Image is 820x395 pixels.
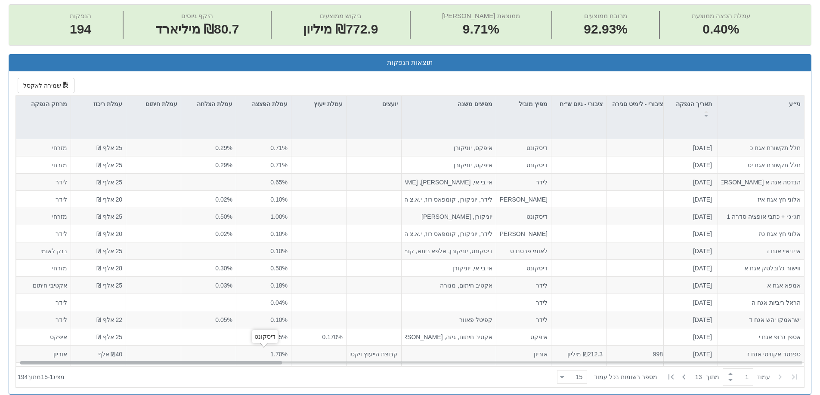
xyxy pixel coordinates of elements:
[693,178,712,185] font: [DATE]
[50,333,67,340] font: איפקס
[693,161,712,168] font: [DATE]
[536,282,548,288] font: לידר
[714,178,801,185] font: [PERSON_NAME] הנדסה אגה א
[759,333,801,340] font: אספן גרופ אגח י
[270,264,288,271] font: 0.50%
[536,178,548,185] font: לידר
[752,299,801,306] font: הראל ריביות אגח ה
[215,264,232,271] font: 0.30%
[96,316,122,323] font: 22 אלף ₪
[270,316,288,323] font: 0.10%
[70,12,91,19] font: הנפקות
[459,316,492,323] font: קפיטל פאוור
[693,247,712,254] font: [DATE]
[567,350,603,357] font: ₪212.3 מיליון
[48,374,50,380] font: -
[748,161,801,168] font: חלל תקשורת אגח יט
[333,196,492,202] font: [PERSON_NAME], לידר, יוניקורן, קומפאס רוז, י.א.צ השקעות
[98,350,122,357] font: ₪40 אלף
[53,350,67,357] font: אוריון
[498,230,548,237] font: [PERSON_NAME]
[789,101,801,107] font: ני״ע
[759,230,801,237] font: אלוני חץ אגח טז
[322,333,343,340] font: 0.170%
[421,213,492,220] font: יוניקורן, [PERSON_NAME]
[303,22,378,36] font: ₪772.9 מיליון
[96,333,122,340] font: 25 אלף ₪
[454,144,492,151] font: איפקס, יוניקורן
[692,12,750,19] font: עמלת הפצה ממוצעת
[18,78,74,93] button: שמירה לאקסל
[498,196,548,202] font: [PERSON_NAME]
[320,12,362,19] font: ביקוש ממוצעים
[463,22,499,36] font: 9.71%
[747,350,801,357] font: ספנסר אקוויטי אגח ז
[767,282,801,288] font: אמפא אגח א
[215,282,232,288] font: 0.03%
[534,350,548,357] font: אוריון
[145,101,177,107] font: עמלת חיתום
[382,101,398,107] font: יועצים
[270,350,288,357] font: 1.70%
[270,282,288,288] font: 0.18%
[727,213,801,220] font: חג׳ג׳ + כתבי אופציה סדרה 1
[344,350,398,357] font: קבוצת הייעוץ ויקטורי
[454,161,492,168] font: איפקס, יוניקורן
[96,161,122,168] font: 25 אלף ₪
[693,333,712,340] font: [DATE]
[584,12,627,19] font: מרובח ממוצעים
[510,247,548,254] font: לאומי פרטנרס
[693,213,712,220] font: [DATE]
[744,264,801,271] font: ווישור גלובלטק אגח א
[693,264,712,271] font: [DATE]
[28,374,41,380] font: מתוך
[458,101,492,107] font: מפיצים משנה
[270,213,288,220] font: 1.00%
[693,230,712,237] font: [DATE]
[254,333,275,340] font: דיסקונט
[750,144,801,151] font: חלל תקשורת אגח כ
[758,196,801,202] font: אלוני חץ אגח איז
[350,178,492,185] font: אי בי אי, [PERSON_NAME], [PERSON_NAME] קפיטל
[93,101,122,107] font: עמלת ריכוז
[52,213,67,220] font: מזרחי
[52,264,67,271] font: מזרחי
[560,101,603,107] font: ציבורי - גיוס ש״ח
[53,374,65,380] font: מציג
[56,299,67,306] font: לידר
[693,350,712,357] font: [DATE]
[270,230,288,237] font: 0.10%
[215,316,232,323] font: 0.05%
[96,282,122,288] font: 25 אלף ₪
[693,299,712,306] font: [DATE]
[215,196,232,202] font: 0.02%
[52,161,67,168] font: מזרחי
[56,178,67,185] font: לידר
[693,144,712,151] font: [DATE]
[536,299,548,306] font: לידר
[526,264,548,271] font: דיסקונט
[197,101,232,107] font: עמלת הצלחה
[270,161,288,168] font: 0.71%
[653,350,663,357] font: 998
[693,282,712,288] font: [DATE]
[594,374,657,380] font: מספר רשומות בכל עמוד
[440,282,492,288] font: אקטיב חיתום, מנורה
[18,374,28,380] font: 194
[757,374,770,380] font: עמוד
[576,374,583,380] font: 15
[519,101,548,107] font: מפיץ מוביל
[314,101,343,107] font: עמלת ייעוץ
[96,230,122,237] font: 20 אלף ₪
[270,299,288,306] font: 0.04%
[530,333,548,340] font: איפקס
[181,12,213,19] font: היקף גיוסים
[526,161,548,168] font: דיסקונט
[270,144,288,151] font: 0.71%
[40,247,67,254] font: בנק לאומי
[215,144,232,151] font: 0.29%
[96,144,122,151] font: 25 אלף ₪
[215,230,232,237] font: 0.02%
[270,333,288,340] font: 0.15%
[270,247,288,254] font: 0.10%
